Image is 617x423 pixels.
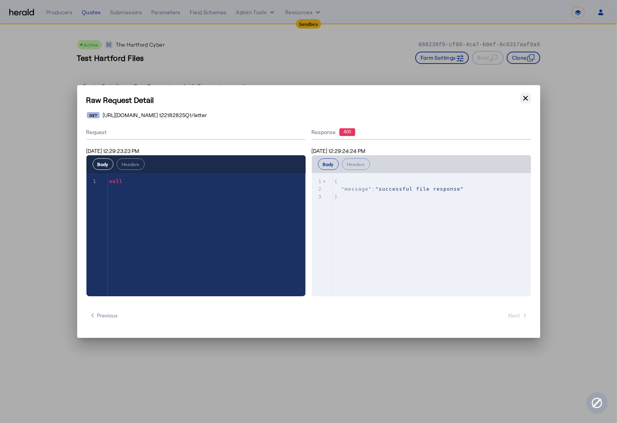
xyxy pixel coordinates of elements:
span: : [335,186,464,192]
div: 3 [312,193,323,201]
span: "message" [341,186,372,192]
span: Next [509,312,528,319]
button: Next [505,309,531,322]
button: Headers [117,158,145,170]
span: Previous [90,312,118,319]
button: Body [318,158,339,170]
div: Response [312,128,531,136]
span: } [335,194,338,200]
span: { [335,178,338,184]
button: Headers [342,158,370,170]
h1: Raw Request Detail [86,94,531,105]
button: Previous [86,309,121,322]
text: 400 [343,129,351,134]
span: [DATE] 12:29:24:24 PM [312,148,366,154]
div: Request [86,125,306,140]
span: [DATE] 12:29:23:23 PM [86,148,140,154]
span: "successful file response" [375,186,464,192]
button: Body [93,158,113,170]
span: null [109,178,123,184]
span: [URL][DOMAIN_NAME] 122182825Q1/letter [103,111,207,119]
div: 2 [312,185,323,193]
div: 1 [86,178,98,185]
div: 1 [312,178,323,185]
